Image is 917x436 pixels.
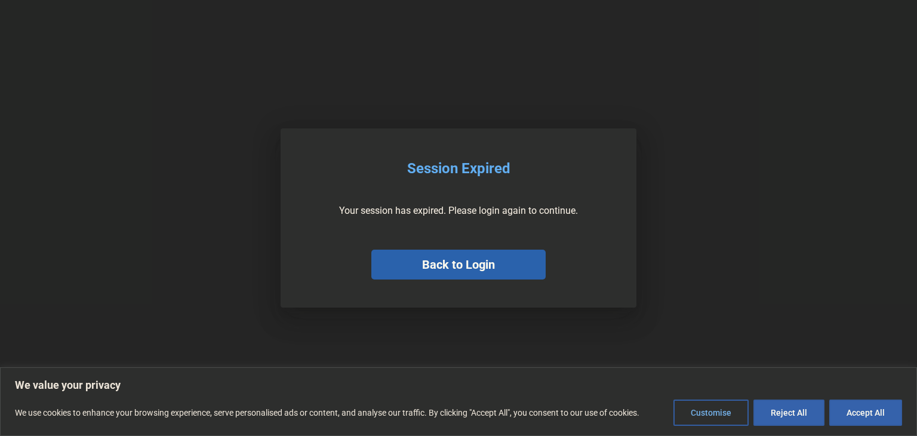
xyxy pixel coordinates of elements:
[371,250,546,280] button: Back to Login
[339,205,578,216] p: Your session has expired. Please login again to continue.
[407,160,510,177] div: Session Expired
[753,400,824,426] button: Reject All
[673,400,749,426] button: Customise
[15,378,902,392] p: We value your privacy
[829,400,902,426] button: Accept All
[15,406,639,420] p: We use cookies to enhance your browsing experience, serve personalised ads or content, and analys...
